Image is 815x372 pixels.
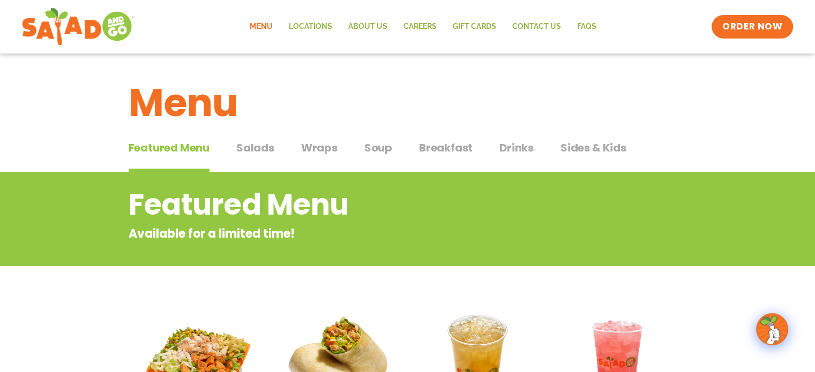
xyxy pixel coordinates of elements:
span: Sides & Kids [560,140,626,156]
a: Locations [280,14,340,39]
div: Tabbed content [129,136,687,172]
a: Menu [242,14,280,39]
a: Careers [395,14,444,39]
a: Contact Us [504,14,569,39]
img: new-SAG-logo-768×292 [21,5,134,48]
a: About Us [340,14,395,39]
span: Breakfast [419,140,473,156]
img: wpChatIcon [757,314,787,344]
a: FAQs [569,14,604,39]
span: Salads [236,140,274,156]
span: Soup [364,140,392,156]
span: Wraps [301,140,338,156]
h2: Featured Menu [129,183,601,226]
a: GIFT CARDS [444,14,504,39]
h1: Menu [129,74,687,132]
span: Featured Menu [129,140,210,156]
span: Drinks [499,140,534,156]
p: Available for a limited time! [129,225,601,242]
a: ORDER NOW [712,15,793,39]
span: ORDER NOW [722,20,782,33]
nav: Menu [242,14,604,39]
